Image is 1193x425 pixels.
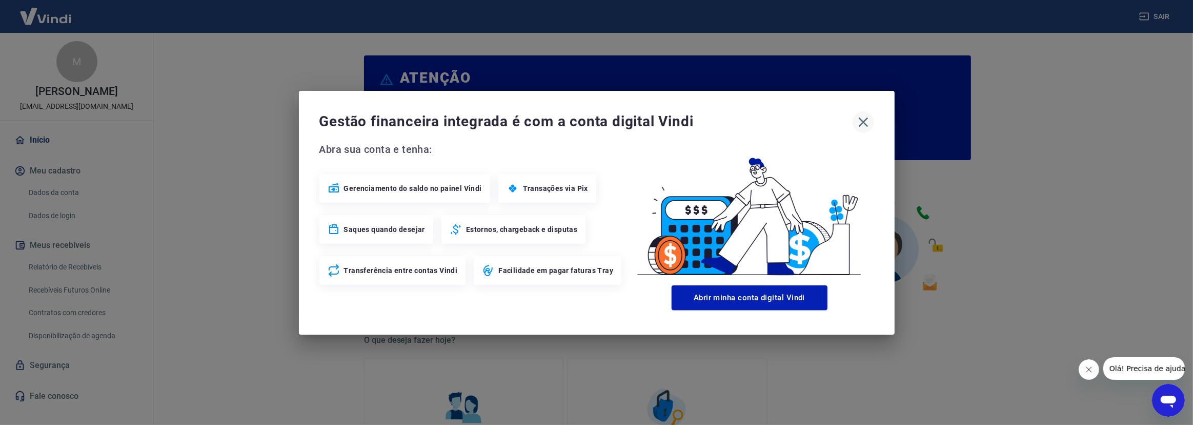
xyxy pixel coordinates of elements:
span: Gestão financeira integrada é com a conta digital Vindi [319,111,853,132]
span: Transações via Pix [523,183,588,194]
span: Gerenciamento do saldo no painel Vindi [344,183,482,194]
img: Good Billing [625,141,874,281]
span: Facilidade em pagar faturas Tray [498,265,613,276]
iframe: Mensagem da empresa [1103,357,1185,380]
span: Saques quando desejar [344,224,425,235]
span: Transferência entre contas Vindi [344,265,458,276]
button: Abrir minha conta digital Vindi [672,285,827,310]
span: Olá! Precisa de ajuda? [6,7,86,15]
iframe: Fechar mensagem [1079,359,1099,380]
span: Abra sua conta e tenha: [319,141,625,158]
iframe: Botão para abrir a janela de mensagens [1152,384,1185,417]
span: Estornos, chargeback e disputas [466,224,577,235]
